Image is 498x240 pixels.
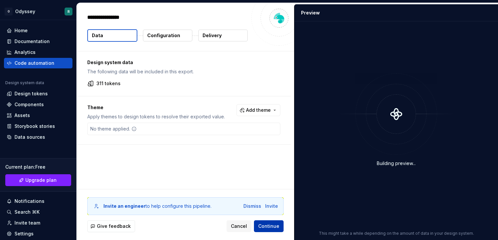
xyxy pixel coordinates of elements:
[68,9,70,14] div: R
[243,203,261,209] button: Dismiss
[14,220,40,226] div: Invite team
[4,25,72,36] a: Home
[4,196,72,206] button: Notifications
[1,4,75,18] button: OOdysseyR
[5,80,44,85] div: Design system data
[25,177,57,183] span: Upgrade plan
[14,209,40,215] div: Search ⌘K
[147,32,180,39] p: Configuration
[4,47,72,58] a: Analytics
[14,27,28,34] div: Home
[87,68,280,75] p: The following data will be included in this export.
[4,207,72,217] button: Search ⌘K
[87,59,280,66] p: Design system data
[236,104,280,116] button: Add theme
[4,58,72,68] a: Code automation
[14,112,30,119] div: Assets
[258,223,279,229] span: Continue
[87,220,135,232] button: Give feedback
[87,113,225,120] p: Apply themes to design tokens to resolve their exported value.
[203,32,222,39] p: Delivery
[4,228,72,239] a: Settings
[254,220,284,232] button: Continue
[14,198,44,204] div: Notifications
[5,174,71,186] a: Upgrade plan
[5,164,71,170] div: Current plan : Free
[87,29,137,42] button: Data
[14,60,54,66] div: Code automation
[14,123,55,130] div: Storybook stories
[4,99,72,110] a: Components
[14,134,45,140] div: Data sources
[97,223,131,229] span: Give feedback
[103,203,146,209] b: Invite an engineer
[265,203,278,209] button: Invite
[246,107,271,113] span: Add theme
[4,132,72,142] a: Data sources
[301,10,320,16] div: Preview
[97,80,121,87] p: 311 tokens
[88,123,139,135] div: No theme applied.
[15,8,35,15] div: Odyssey
[143,30,192,41] button: Configuration
[4,110,72,121] a: Assets
[319,231,474,236] p: This might take a while depending on the amount of data in your design system.
[14,38,50,45] div: Documentation
[198,30,248,41] button: Delivery
[14,101,44,108] div: Components
[14,90,48,97] div: Design tokens
[4,88,72,99] a: Design tokens
[87,104,225,111] p: Theme
[14,230,34,237] div: Settings
[4,121,72,132] a: Storybook stories
[227,220,251,232] button: Cancel
[103,203,211,209] div: to help configure this pipeline.
[14,49,36,56] div: Analytics
[231,223,247,229] span: Cancel
[377,160,416,167] div: Building preview...
[4,218,72,228] a: Invite team
[92,32,103,39] p: Data
[5,8,13,15] div: O
[4,36,72,47] a: Documentation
